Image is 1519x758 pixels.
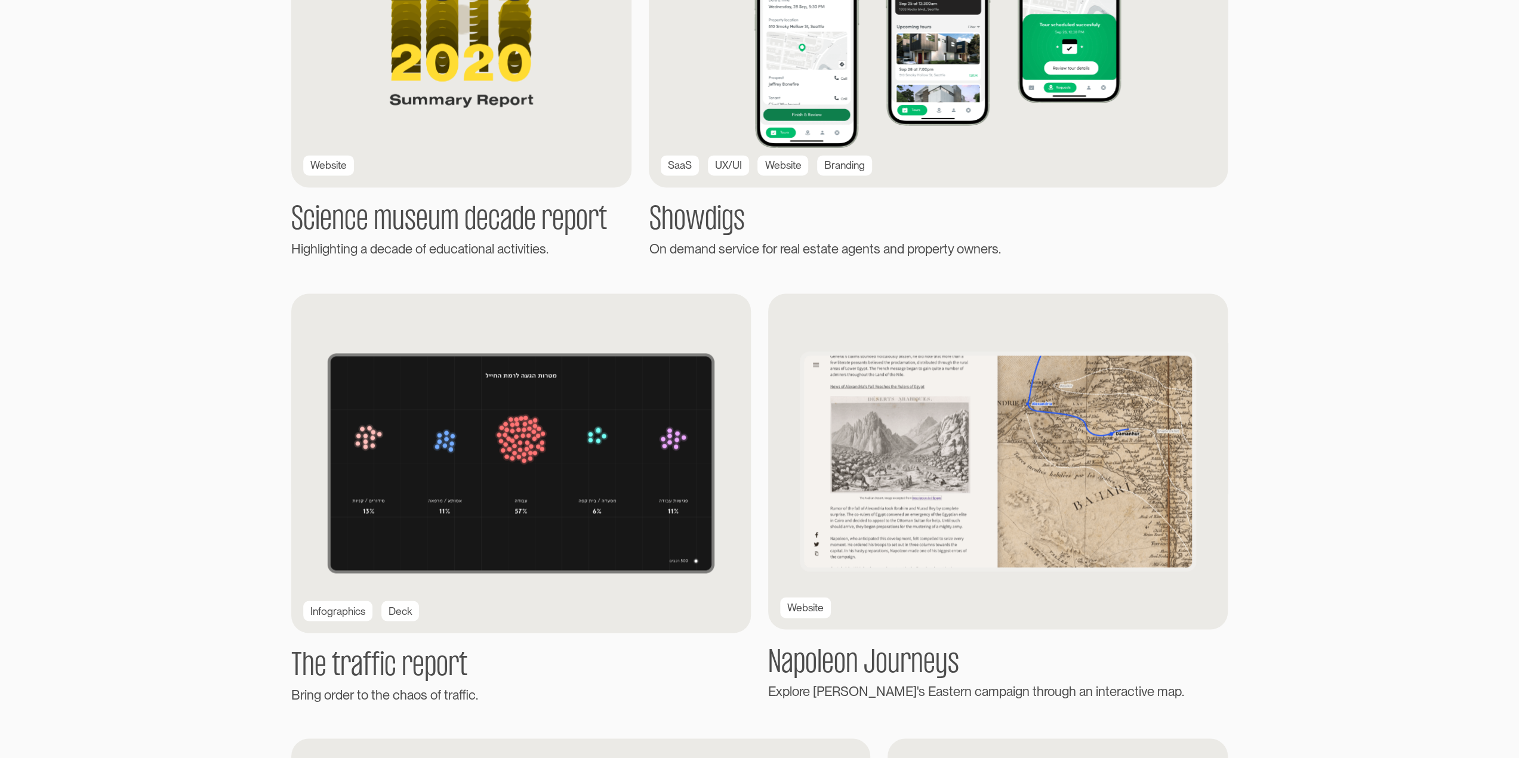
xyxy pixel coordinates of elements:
h1: The traffic report [291,650,750,682]
div: Highlighting a decade of educational activities. [291,240,631,258]
div: UX/UI [715,157,742,173]
h1: Napoleon Journeys [768,647,1227,679]
div: Website [765,157,801,173]
h1: Science museum decade report [291,205,631,237]
div: SaaS [668,157,692,173]
div: Deck [389,603,412,618]
div: Bring order to the chaos of traffic. [291,685,750,704]
a: Napoleon map screenshotWebsiteNapoleon JourneysExplore [PERSON_NAME]'s Eastern campaign through a... [768,293,1227,701]
div: On demand service for real estate agents and property owners. [649,240,1227,258]
img: Napoleon map screenshot [768,293,1227,630]
h1: Showdigs [649,205,1227,237]
a: InfographicsDeckThe traffic reportBring order to the chaos of traffic. [291,293,750,704]
div: Website [310,157,347,173]
div: Explore [PERSON_NAME]'s Eastern campaign through an interactive map. [768,682,1227,700]
div: Branding [824,157,865,173]
div: Infographics [310,603,365,618]
div: Website [787,599,824,615]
